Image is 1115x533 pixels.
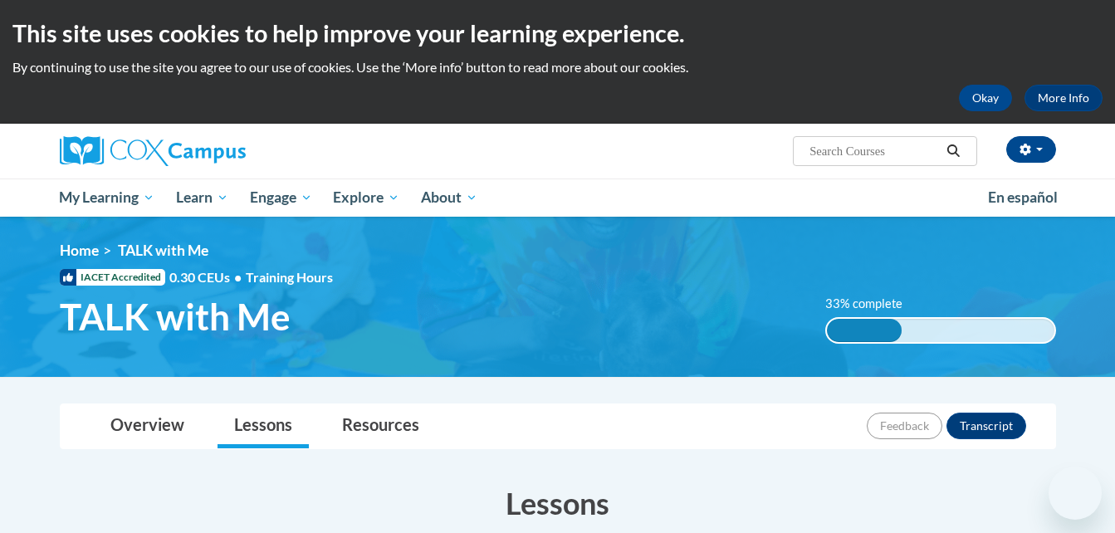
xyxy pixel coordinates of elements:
[1006,136,1056,163] button: Account Settings
[946,413,1026,439] button: Transcript
[1025,85,1103,111] a: More Info
[12,58,1103,76] p: By continuing to use the site you agree to our use of cookies. Use the ‘More info’ button to read...
[239,178,323,217] a: Engage
[59,188,154,208] span: My Learning
[218,404,309,448] a: Lessons
[35,178,1081,217] div: Main menu
[165,178,239,217] a: Learn
[959,85,1012,111] button: Okay
[827,319,902,342] div: 33% complete
[250,188,312,208] span: Engage
[60,295,291,339] span: TALK with Me
[49,178,166,217] a: My Learning
[867,413,942,439] button: Feedback
[1049,467,1102,520] iframe: Button to launch messaging window
[60,482,1056,524] h3: Lessons
[118,242,208,259] span: TALK with Me
[941,141,966,161] button: Search
[60,136,375,166] a: Cox Campus
[325,404,436,448] a: Resources
[333,188,399,208] span: Explore
[94,404,201,448] a: Overview
[825,295,921,313] label: 33% complete
[60,269,165,286] span: IACET Accredited
[322,178,410,217] a: Explore
[410,178,488,217] a: About
[12,17,1103,50] h2: This site uses cookies to help improve your learning experience.
[808,141,941,161] input: Search Courses
[60,242,99,259] a: Home
[176,188,228,208] span: Learn
[988,188,1058,206] span: En español
[60,136,246,166] img: Cox Campus
[421,188,477,208] span: About
[977,180,1069,215] a: En español
[169,268,246,286] span: 0.30 CEUs
[234,269,242,285] span: •
[246,269,333,285] span: Training Hours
